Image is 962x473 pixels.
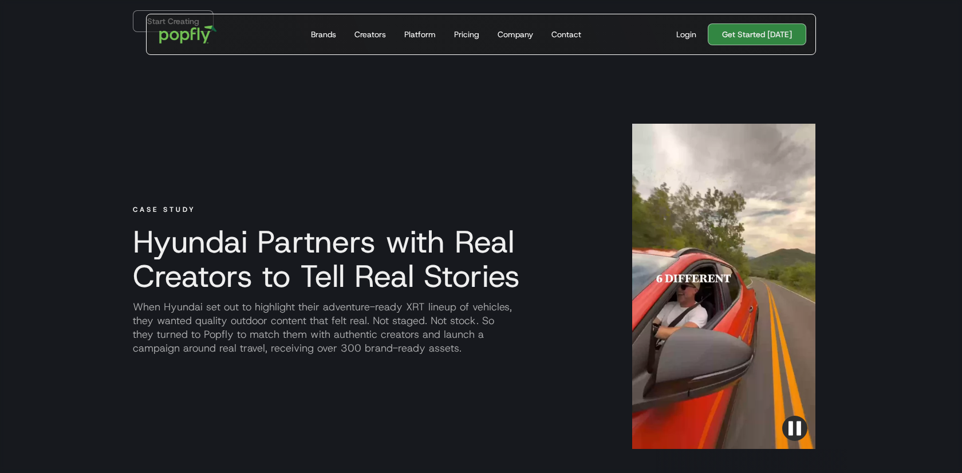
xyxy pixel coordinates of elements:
a: Brands [306,14,341,54]
div: Contact [551,29,581,40]
a: Start Creating [133,10,214,32]
p: When Hyundai set out to highlight their adventure-ready XRT lineup of vehicles, they wanted quali... [124,300,605,355]
a: Pricing [450,14,484,54]
div: Pricing [454,29,479,40]
p: CASE STUDY [124,204,605,215]
div: Brands [311,29,336,40]
a: Contact [547,14,586,54]
a: Creators [350,14,391,54]
a: Company [493,14,538,54]
a: Login [672,29,701,40]
a: Get Started [DATE] [708,23,806,45]
img: Pause video [782,416,807,441]
a: Platform [400,14,440,54]
a: home [151,17,225,52]
div: Platform [404,29,436,40]
div: Creators [354,29,386,40]
div: Company [498,29,533,40]
h3: Hyundai Partners with Real Creators to Tell Real Stories [124,224,605,293]
div: Login [676,29,696,40]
